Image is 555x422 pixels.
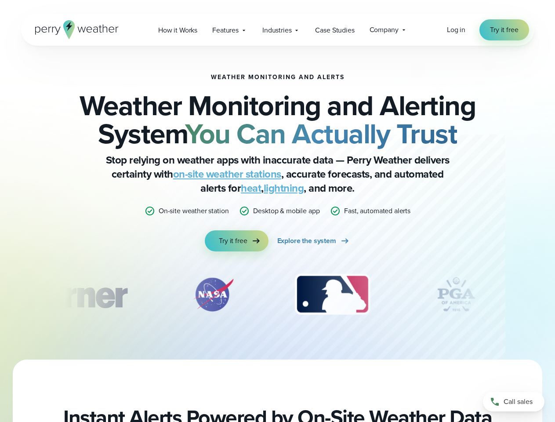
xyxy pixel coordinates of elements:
a: How it Works [151,21,205,39]
strong: You Can Actually Trust [185,113,457,154]
img: PGA.svg [421,273,491,316]
a: on-site weather stations [173,166,281,182]
span: Case Studies [315,25,354,36]
span: Try it free [219,236,247,246]
a: Call sales [483,392,544,411]
span: Features [212,25,239,36]
span: Try it free [490,25,518,35]
img: NASA.svg [182,273,244,316]
img: Turner-Construction_1.svg [15,273,140,316]
div: 3 of 12 [286,273,379,316]
p: Desktop & mobile app [253,206,319,216]
a: Log in [447,25,465,35]
a: Explore the system [277,230,350,251]
a: Try it free [479,19,529,40]
span: Industries [262,25,291,36]
a: lightning [264,180,304,196]
img: MLB.svg [286,273,379,316]
a: Try it free [205,230,268,251]
div: slideshow [65,273,490,321]
span: How it Works [158,25,197,36]
span: Explore the system [277,236,336,246]
h1: Weather Monitoring and Alerts [211,74,345,81]
a: Case Studies [308,21,362,39]
p: On-site weather station [159,206,229,216]
span: Company [370,25,399,35]
div: 1 of 12 [15,273,140,316]
p: Stop relying on weather apps with inaccurate data — Perry Weather delivers certainty with , accur... [102,153,453,195]
div: 4 of 12 [421,273,491,316]
h2: Weather Monitoring and Alerting System [65,91,490,148]
a: heat [241,180,261,196]
span: Call sales [504,397,533,407]
p: Fast, automated alerts [344,206,410,216]
div: 2 of 12 [182,273,244,316]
